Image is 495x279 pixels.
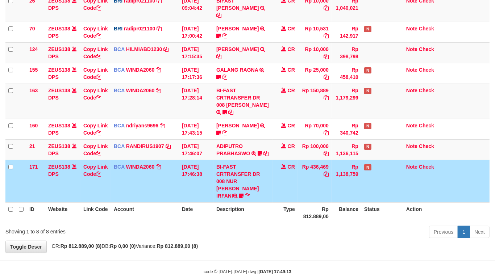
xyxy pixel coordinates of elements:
td: DPS [45,84,80,119]
th: Website [45,202,80,223]
a: Check [419,88,434,93]
strong: Rp 812.889,00 (8) [61,243,102,249]
span: 160 [29,123,38,128]
a: Check [419,143,434,149]
a: Check [419,123,434,128]
td: DPS [45,139,80,160]
a: Copy Link Code [83,123,108,136]
strong: [DATE] 17:49:13 [259,269,291,274]
a: Copy HERU SANTOSO to clipboard [222,130,227,136]
th: ID [26,202,45,223]
span: 163 [29,88,38,93]
span: Has Note [364,67,371,73]
td: DPS [45,63,80,84]
span: 171 [29,164,38,170]
td: Rp 10,000 [298,42,332,63]
a: radipr021100 [124,26,155,31]
span: CR: DB: Variance: [48,243,198,249]
td: Rp 142,917 [332,22,361,42]
a: Copy Rp 10,000 to clipboard [324,54,329,59]
a: Check [419,164,434,170]
a: Copy RANDIRUS1907 to clipboard [166,143,171,149]
td: Rp 340,742 [332,119,361,139]
span: BRI [114,26,122,31]
strong: Rp 812.889,00 (8) [157,243,198,249]
a: Note [406,88,417,93]
span: Has Note [364,26,371,32]
a: WINDA2060 [126,164,155,170]
a: Copy HILMIABD1230 to clipboard [163,46,169,52]
td: [DATE] 17:28:14 [179,84,213,119]
span: BCA [114,123,125,128]
td: Rp 10,531 [298,22,332,42]
a: Previous [429,226,458,238]
td: Rp 100,000 [298,139,332,160]
a: Note [406,67,417,73]
a: Copy radipr021100 to clipboard [157,26,162,31]
span: CR [288,46,295,52]
th: Balance [332,202,361,223]
a: ZEUS138 [48,26,70,31]
strong: Rp 0,00 (0) [110,243,136,249]
td: Rp 1,138,759 [332,160,361,202]
a: Copy ndriyans9696 to clipboard [160,123,165,128]
span: Has Note [364,144,371,150]
a: Note [406,123,417,128]
a: Copy Link Code [83,26,108,39]
span: CR [288,67,295,73]
td: [DATE] 17:17:36 [179,63,213,84]
span: 21 [29,143,35,149]
td: Rp 1,179,299 [332,84,361,119]
small: code © [DATE]-[DATE] dwg | [204,269,291,274]
td: DPS [45,42,80,63]
td: Rp 25,000 [298,63,332,84]
a: Copy WINDA2060 to clipboard [156,164,161,170]
td: [DATE] 17:46:38 [179,160,213,202]
span: CR [288,26,295,31]
th: Type [273,202,298,223]
th: Status [361,202,403,223]
a: Copy Rp 25,000 to clipboard [324,74,329,80]
td: [DATE] 17:43:15 [179,119,213,139]
a: WINDA2060 [126,67,155,73]
a: Copy Rp 10,531 to clipboard [324,33,329,39]
a: Copy Link Code [83,46,108,59]
span: 155 [29,67,38,73]
span: CR [288,88,295,93]
td: Rp 458,410 [332,63,361,84]
a: 1 [458,226,470,238]
a: Copy Rp 70,000 to clipboard [324,130,329,136]
a: Check [419,67,434,73]
a: ZEUS138 [48,88,70,93]
a: RANDIRUS1907 [126,143,164,149]
a: Copy ADIPUTRO PRABHASWO to clipboard [263,151,269,156]
td: [DATE] 17:00:42 [179,22,213,42]
span: BCA [114,46,125,52]
a: ADIPUTRO PRABHASWO [216,143,250,156]
a: [PERSON_NAME] [216,26,259,31]
a: [PERSON_NAME] [216,123,259,128]
a: ZEUS138 [48,143,70,149]
a: Check [419,26,434,31]
a: Copy Link Code [83,143,108,156]
th: Account [111,202,179,223]
a: Copy WINDA ANDRIANI to clipboard [222,33,227,39]
a: Copy Link Code [83,67,108,80]
span: Has Note [364,88,371,94]
a: Copy WINDA2060 to clipboard [156,88,161,93]
td: DPS [45,119,80,139]
a: Check [419,46,434,52]
a: HILMIABD1230 [126,46,162,52]
div: Showing 1 to 8 of 8 entries [5,225,201,235]
a: Copy Link Code [83,164,108,177]
span: BCA [114,143,125,149]
a: [PERSON_NAME] [216,46,259,52]
span: Has Note [364,164,371,170]
a: Note [406,26,417,31]
a: Copy WINDA2060 to clipboard [156,67,161,73]
a: ZEUS138 [48,123,70,128]
th: Action [403,202,490,223]
th: Date [179,202,213,223]
th: Rp 812.889,00 [298,202,332,223]
a: ZEUS138 [48,67,70,73]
